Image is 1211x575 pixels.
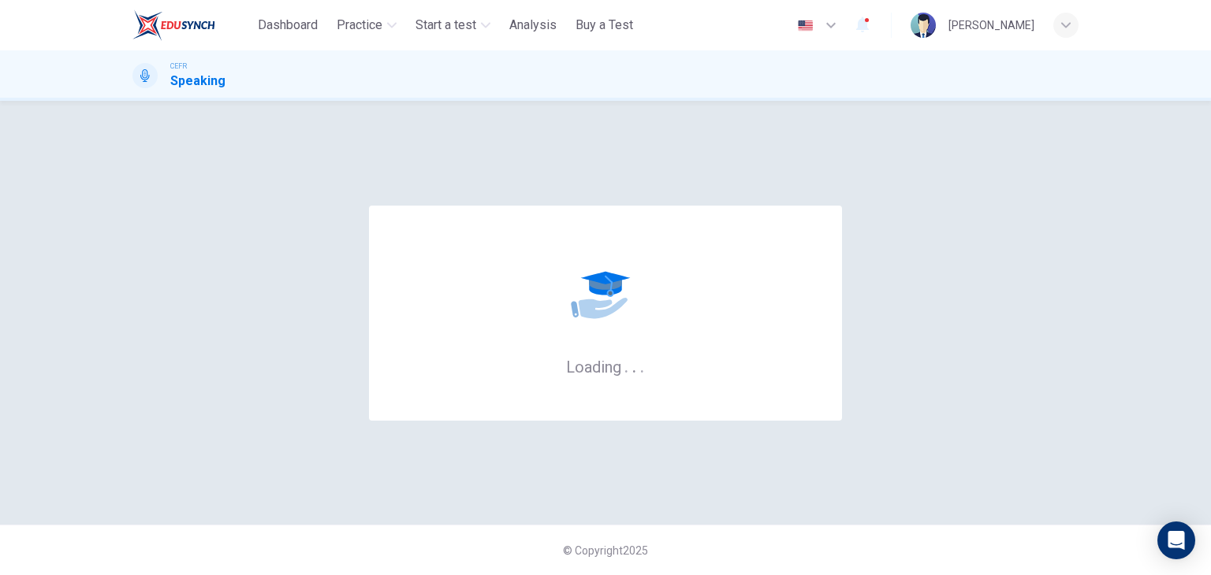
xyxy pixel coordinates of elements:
[796,20,815,32] img: en
[563,544,648,557] span: © Copyright 2025
[1157,521,1195,559] div: Open Intercom Messenger
[639,352,645,378] h6: .
[132,9,215,41] img: ELTC logo
[170,61,187,72] span: CEFR
[330,11,403,39] button: Practice
[503,11,563,39] button: Analysis
[409,11,497,39] button: Start a test
[258,16,318,35] span: Dashboard
[132,9,252,41] a: ELTC logo
[415,16,476,35] span: Start a test
[632,352,637,378] h6: .
[509,16,557,35] span: Analysis
[170,72,225,91] h1: Speaking
[576,16,633,35] span: Buy a Test
[569,11,639,39] button: Buy a Test
[948,16,1034,35] div: [PERSON_NAME]
[252,11,324,39] button: Dashboard
[624,352,629,378] h6: .
[337,16,382,35] span: Practice
[911,13,936,38] img: Profile picture
[566,356,645,377] h6: Loading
